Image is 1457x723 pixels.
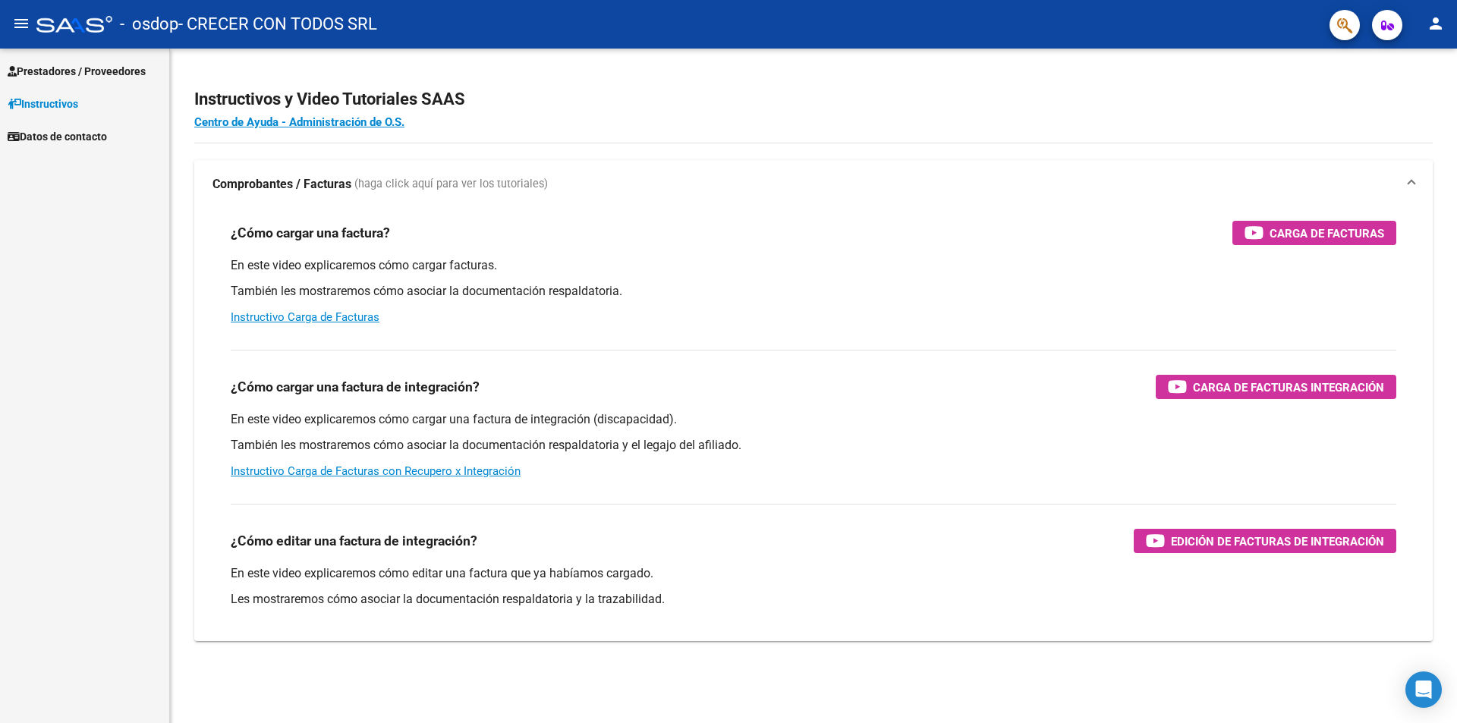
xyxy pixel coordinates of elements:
mat-expansion-panel-header: Comprobantes / Facturas (haga click aquí para ver los tutoriales) [194,160,1433,209]
p: En este video explicaremos cómo cargar una factura de integración (discapacidad). [231,411,1396,428]
p: También les mostraremos cómo asociar la documentación respaldatoria. [231,283,1396,300]
span: Datos de contacto [8,128,107,145]
p: Les mostraremos cómo asociar la documentación respaldatoria y la trazabilidad. [231,591,1396,608]
span: Carga de Facturas Integración [1193,378,1384,397]
h3: ¿Cómo editar una factura de integración? [231,530,477,552]
strong: Comprobantes / Facturas [212,176,351,193]
span: Carga de Facturas [1270,224,1384,243]
p: En este video explicaremos cómo cargar facturas. [231,257,1396,274]
span: (haga click aquí para ver los tutoriales) [354,176,548,193]
button: Carga de Facturas [1232,221,1396,245]
div: Open Intercom Messenger [1405,671,1442,708]
h3: ¿Cómo cargar una factura de integración? [231,376,480,398]
mat-icon: menu [12,14,30,33]
span: - CRECER CON TODOS SRL [178,8,377,41]
div: Comprobantes / Facturas (haga click aquí para ver los tutoriales) [194,209,1433,641]
button: Carga de Facturas Integración [1156,375,1396,399]
span: - osdop [120,8,178,41]
p: También les mostraremos cómo asociar la documentación respaldatoria y el legajo del afiliado. [231,437,1396,454]
span: Instructivos [8,96,78,112]
h2: Instructivos y Video Tutoriales SAAS [194,85,1433,114]
span: Prestadores / Proveedores [8,63,146,80]
a: Centro de Ayuda - Administración de O.S. [194,115,404,129]
mat-icon: person [1427,14,1445,33]
span: Edición de Facturas de integración [1171,532,1384,551]
h3: ¿Cómo cargar una factura? [231,222,390,244]
button: Edición de Facturas de integración [1134,529,1396,553]
a: Instructivo Carga de Facturas [231,310,379,324]
a: Instructivo Carga de Facturas con Recupero x Integración [231,464,521,478]
p: En este video explicaremos cómo editar una factura que ya habíamos cargado. [231,565,1396,582]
